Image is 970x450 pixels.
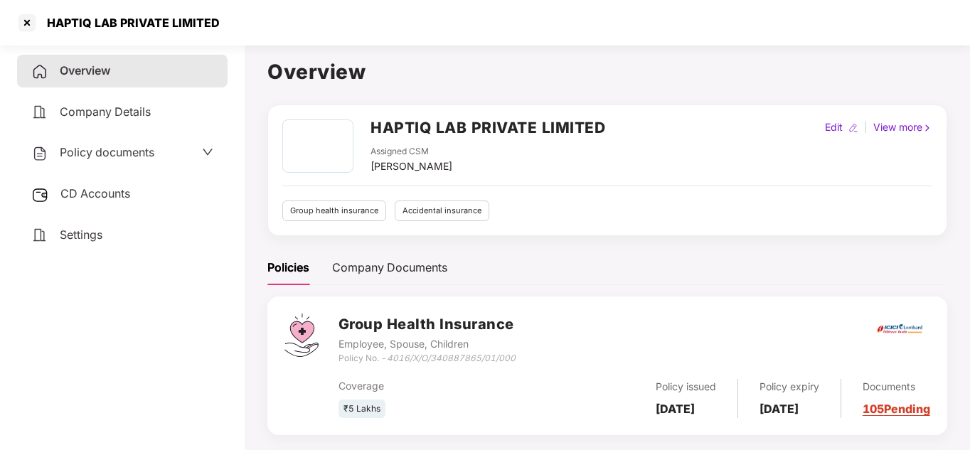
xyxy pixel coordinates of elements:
[339,352,516,365] div: Policy No. -
[861,119,870,135] div: |
[371,116,605,139] h2: HAPTIQ LAB PRIVATE LIMITED
[38,16,220,30] div: HAPTIQ LAB PRIVATE LIMITED
[31,186,49,203] img: svg+xml;base64,PHN2ZyB3aWR0aD0iMjUiIGhlaWdodD0iMjQiIHZpZXdCb3g9IjAgMCAyNSAyNCIgZmlsbD0ibm9uZSIgeG...
[60,227,102,242] span: Settings
[267,56,947,87] h1: Overview
[339,336,516,352] div: Employee, Spouse, Children
[60,63,110,77] span: Overview
[874,320,925,338] img: icici.png
[267,259,309,277] div: Policies
[870,119,935,135] div: View more
[60,105,151,119] span: Company Details
[282,200,386,221] div: Group health insurance
[387,353,516,363] i: 4016/X/O/340887865/01/000
[922,123,932,133] img: rightIcon
[60,186,130,200] span: CD Accounts
[284,314,319,357] img: svg+xml;base64,PHN2ZyB4bWxucz0iaHR0cDovL3d3dy53My5vcmcvMjAwMC9zdmciIHdpZHRoPSI0Ny43MTQiIGhlaWdodD...
[339,314,516,336] h3: Group Health Insurance
[656,379,716,395] div: Policy issued
[31,145,48,162] img: svg+xml;base64,PHN2ZyB4bWxucz0iaHR0cDovL3d3dy53My5vcmcvMjAwMC9zdmciIHdpZHRoPSIyNCIgaGVpZ2h0PSIyNC...
[202,146,213,158] span: down
[31,227,48,244] img: svg+xml;base64,PHN2ZyB4bWxucz0iaHR0cDovL3d3dy53My5vcmcvMjAwMC9zdmciIHdpZHRoPSIyNCIgaGVpZ2h0PSIyNC...
[60,145,154,159] span: Policy documents
[760,379,819,395] div: Policy expiry
[848,123,858,133] img: editIcon
[31,104,48,121] img: svg+xml;base64,PHN2ZyB4bWxucz0iaHR0cDovL3d3dy53My5vcmcvMjAwMC9zdmciIHdpZHRoPSIyNCIgaGVpZ2h0PSIyNC...
[371,145,452,159] div: Assigned CSM
[395,200,489,221] div: Accidental insurance
[339,400,385,419] div: ₹5 Lakhs
[656,402,695,416] b: [DATE]
[371,159,452,174] div: [PERSON_NAME]
[31,63,48,80] img: svg+xml;base64,PHN2ZyB4bWxucz0iaHR0cDovL3d3dy53My5vcmcvMjAwMC9zdmciIHdpZHRoPSIyNCIgaGVpZ2h0PSIyNC...
[822,119,846,135] div: Edit
[339,378,535,394] div: Coverage
[332,259,447,277] div: Company Documents
[863,402,930,416] a: 105 Pending
[863,379,930,395] div: Documents
[760,402,799,416] b: [DATE]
